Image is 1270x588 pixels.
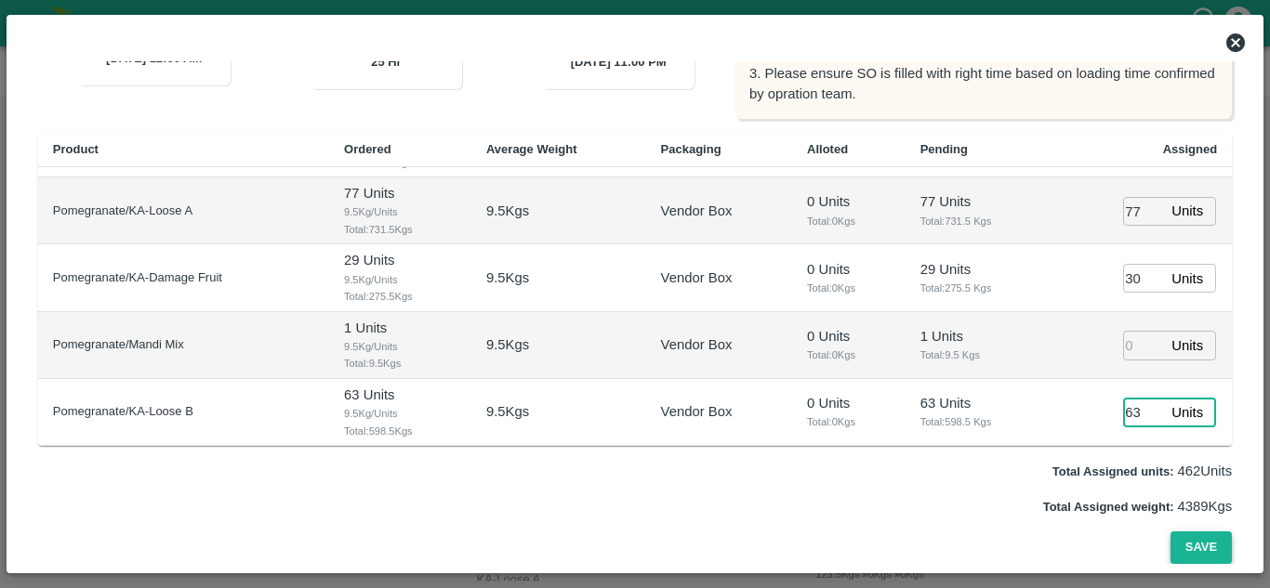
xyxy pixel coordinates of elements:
span: Total: 0 Kgs [807,413,891,430]
input: 0 [1123,197,1164,226]
b: Alloted [807,142,848,156]
label: Total Assigned weight: [1043,500,1174,514]
p: Units [1171,268,1203,289]
p: 4389 Kgs [1043,496,1232,516]
b: Product [53,142,99,156]
b: Assigned [1163,142,1218,156]
p: 9.5 Kgs [486,201,529,221]
p: 77 Units [920,191,1037,212]
p: 77 Units [344,183,456,203]
td: Pomegranate/KA-Loose B [38,379,329,446]
p: Units [1171,201,1203,221]
span: 9.5 Kg/Units [344,203,456,220]
span: Total: 0 Kgs [807,346,891,363]
p: Units [1171,335,1203,356]
span: Total: 598.5 Kgs [344,423,456,439]
p: 462 Units [1052,461,1232,481]
p: Vendor Box [661,201,733,221]
p: 0 Units [807,191,891,212]
p: Vendor Box [661,401,733,422]
span: Total: 598.5 Kgs [920,413,1037,430]
p: 63 Units [344,385,456,405]
p: Vendor Box [661,334,733,355]
p: Units [1171,402,1203,423]
p: 0 Units [807,259,891,280]
span: Total: 731.5 Kgs [920,213,1037,229]
span: Total: 9.5 Kgs [344,355,456,372]
td: Pomegranate/KA-Damage Fruit [38,244,329,311]
span: Total: 275.5 Kgs [344,288,456,305]
p: 9.5 Kgs [486,334,529,355]
p: 3. Please ensure SO is filled with right time based on loading time confirmed by opration team. [749,63,1217,105]
span: Total: 0 Kgs [807,280,891,296]
td: Pomegranate/Mandi Mix [38,312,329,379]
input: 0 [1123,264,1164,293]
b: Ordered [344,142,391,156]
p: 29 Units [920,259,1037,280]
input: 0 [1123,399,1164,427]
p: 0 Units [807,393,891,413]
b: Pending [920,142,968,156]
p: 9.5 Kgs [486,268,529,288]
input: 0 [1123,331,1164,359]
p: Vendor Box [661,268,733,288]
button: Save [1171,531,1232,564]
p: 63 Units [920,393,1037,413]
b: Average Weight [486,142,577,156]
p: 9.5 Kgs [486,401,529,422]
span: 9.5 Kg/Units [344,405,456,422]
p: 0 Units [807,326,891,346]
span: Total: 9.5 Kgs [920,346,1037,363]
b: Packaging [661,142,721,156]
span: 9.5 Kg/Units [344,271,456,288]
span: Total: 275.5 Kgs [920,280,1037,296]
label: Total Assigned units: [1052,464,1174,478]
p: 1 Units [920,326,1037,346]
p: 1 Units [344,318,456,338]
span: Total: 731.5 Kgs [344,221,456,238]
p: 29 Units [344,250,456,270]
span: Total: 0 Kgs [807,213,891,229]
td: Pomegranate/KA-Loose A [38,177,329,244]
span: 9.5 Kg/Units [344,338,456,355]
